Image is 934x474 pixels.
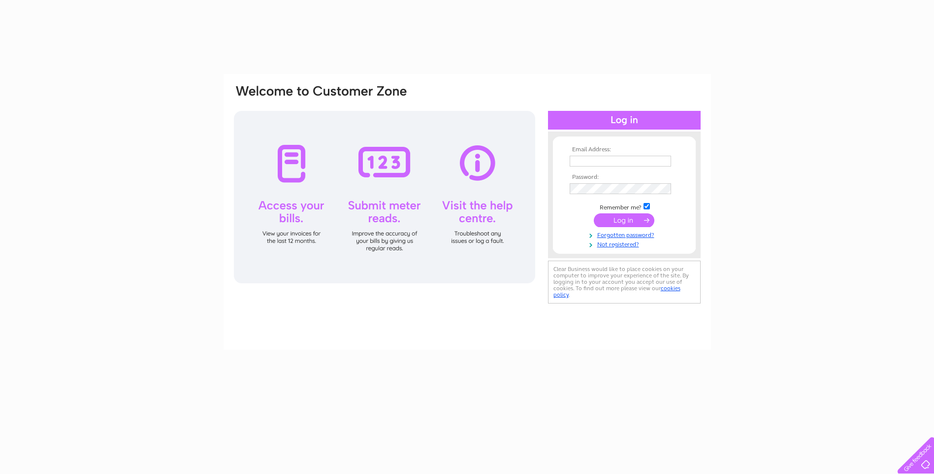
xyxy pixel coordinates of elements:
[548,261,701,304] div: Clear Business would like to place cookies on your computer to improve your experience of the sit...
[570,230,681,239] a: Forgotten password?
[567,174,681,181] th: Password:
[570,239,681,248] a: Not registered?
[594,213,654,227] input: Submit
[567,202,681,211] td: Remember me?
[567,146,681,153] th: Email Address:
[553,285,680,298] a: cookies policy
